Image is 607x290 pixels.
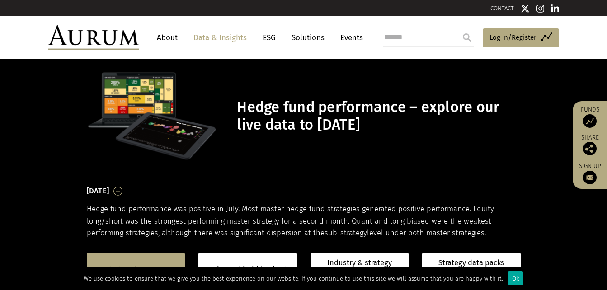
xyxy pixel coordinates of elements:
a: Industry & strategy deep dives [311,253,409,285]
a: Sign up [577,162,602,184]
span: Log in/Register [489,32,536,43]
a: Log in/Register [483,28,559,47]
img: Share this post [583,142,597,155]
a: Animated bubble chart [208,263,287,275]
a: Strategy data packs and performance [422,253,521,285]
img: Linkedin icon [551,4,559,13]
img: Aurum [48,25,139,50]
a: Solutions [287,29,329,46]
a: ESG [258,29,280,46]
span: sub-strategy [325,229,367,237]
img: Twitter icon [521,4,530,13]
a: CONTACT [490,5,514,12]
a: Strategy treemaps [105,263,166,275]
p: Hedge fund performance was positive in July. Most master hedge fund strategies generated positive... [87,203,521,239]
input: Submit [458,28,476,47]
img: Sign up to our newsletter [583,171,597,184]
a: Funds [577,106,602,128]
div: Share [577,135,602,155]
div: Ok [508,271,523,285]
a: About [152,29,182,46]
h3: [DATE] [87,184,109,198]
a: Data & Insights [189,29,251,46]
img: Instagram icon [536,4,545,13]
a: Events [336,29,363,46]
img: Access Funds [583,114,597,128]
h1: Hedge fund performance – explore our live data to [DATE] [237,98,518,134]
